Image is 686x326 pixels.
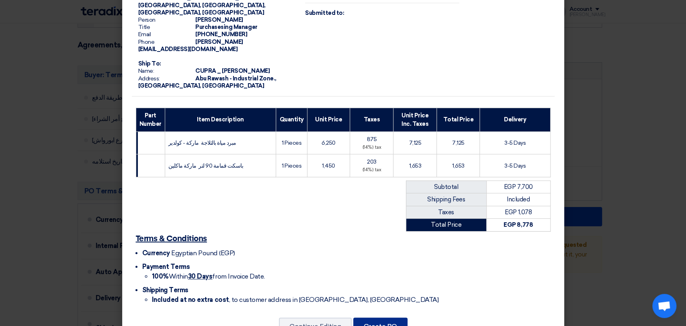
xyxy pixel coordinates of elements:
span: باسكت قمامة 90 لتر ماركة ماكلين [168,162,244,169]
span: Phone [138,39,195,46]
th: Part Number [136,108,165,131]
th: Delivery [480,108,550,131]
th: Unit Price Inc. Taxes [393,108,437,131]
span: Title [138,24,195,31]
div: (14%) tax [353,167,390,174]
strong: Ship To: [138,60,161,67]
span: Address: [138,75,195,82]
span: CUPRA _ [PERSON_NAME] [195,68,270,74]
td: EGP 7,700 [486,180,550,193]
span: Abu Rawash - Industrial Zone., [GEOGRAPHIC_DATA], [GEOGRAPHIC_DATA] [138,75,276,89]
strong: Included at no extra cost [152,296,229,303]
span: [PERSON_NAME][EMAIL_ADDRESS][DOMAIN_NAME] [138,39,243,53]
td: Total Price [406,219,486,232]
span: [PHONE_NUMBER] [195,31,247,38]
span: مبرد مياة بالثلاجة ماركة - كولدير [168,139,236,146]
td: Shipping Fees [406,193,486,206]
u: Terms & Conditions [136,235,207,243]
strong: Submitted to: [305,10,344,16]
span: Payment Terms [142,263,190,271]
span: 3-5 Days [504,139,526,146]
li: , to customer address in [GEOGRAPHIC_DATA], [GEOGRAPHIC_DATA] [152,295,551,305]
span: 1 Pieces [282,139,301,146]
span: Currency [142,249,170,257]
th: Total Price [437,108,480,131]
span: Email [138,31,195,38]
span: 7,125 [452,139,465,146]
span: 6,250 [321,139,336,146]
span: Person [138,16,195,24]
td: Subtotal [406,180,486,193]
th: Quantity [276,108,307,131]
strong: EGP 8,778 [504,221,533,228]
span: Name: [138,68,195,75]
th: Taxes [350,108,393,131]
span: 3-5 Days [504,162,526,169]
strong: 100% [152,273,169,280]
th: Item Description [165,108,276,131]
span: 203 [367,158,377,165]
div: (14%) tax [353,144,390,151]
span: 1 Pieces [282,162,301,169]
span: 1,450 [322,162,335,169]
span: 1,653 [452,162,465,169]
span: 7,125 [409,139,421,146]
span: Purchasesing Manager [195,24,257,31]
span: 1,653 [409,162,421,169]
th: Unit Price [307,108,350,131]
span: Within from Invoice Date. [152,273,265,280]
span: 875 [367,136,377,143]
a: Open chat [652,294,676,318]
span: Egyptian Pound (EGP) [171,249,235,257]
u: 30 Days [188,273,213,280]
span: [PERSON_NAME] [195,16,243,23]
span: Shipping Terms [142,286,188,294]
span: EGP 1,078 [505,209,532,216]
span: Included [507,196,530,203]
td: Taxes [406,206,486,219]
